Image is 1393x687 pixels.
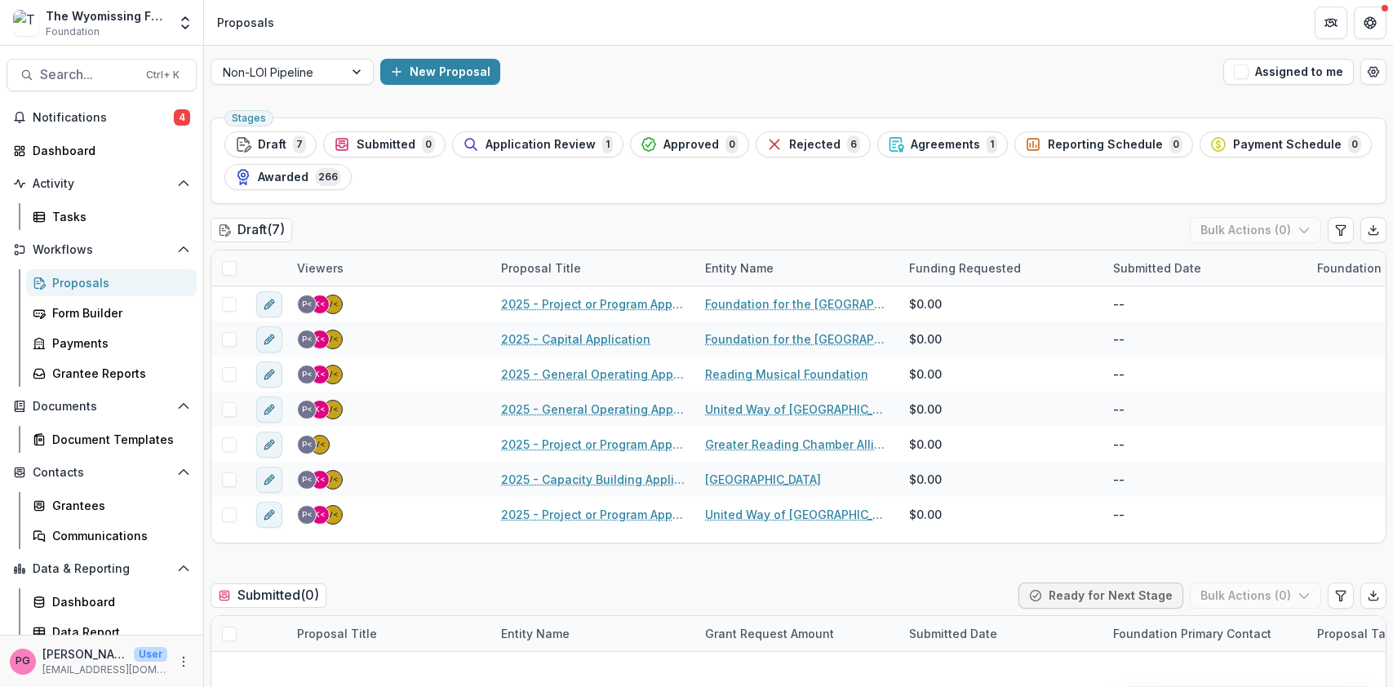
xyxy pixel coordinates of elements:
[602,135,613,153] span: 1
[211,11,281,34] nav: breadcrumb
[357,138,415,152] span: Submitted
[42,663,167,677] p: [EMAIL_ADDRESS][DOMAIN_NAME]
[909,506,942,523] span: $0.00
[705,295,889,312] a: Foundation for the [GEOGRAPHIC_DATA]
[987,135,997,153] span: 1
[16,656,30,667] div: Pat Giles
[33,111,174,125] span: Notifications
[26,618,197,645] a: Data Report
[1113,506,1125,523] div: --
[211,218,292,242] h2: Draft ( 7 )
[302,476,313,484] div: Pat Giles <pgiles@wyofound.org>
[1103,250,1307,286] div: Submitted Date
[26,330,197,357] a: Payments
[302,511,313,519] div: Pat Giles <pgiles@wyofound.org>
[7,393,197,419] button: Open Documents
[1113,295,1125,312] div: --
[491,250,695,286] div: Proposal Title
[491,625,579,642] div: Entity Name
[314,406,326,414] div: Karen Rightmire <krightmire@wyofound.org>
[909,436,942,453] span: $0.00
[7,556,197,582] button: Open Data & Reporting
[491,616,695,651] div: Entity Name
[1113,330,1125,348] div: --
[909,401,942,418] span: $0.00
[26,360,197,387] a: Grantee Reports
[256,397,282,423] button: edit
[695,616,899,651] div: Grant Request Amount
[26,588,197,615] a: Dashboard
[501,436,685,453] a: 2025 - Project or Program Application
[695,250,899,286] div: Entity Name
[314,370,326,379] div: Karen Rightmire <krightmire@wyofound.org>
[314,476,326,484] div: Karen Rightmire <krightmire@wyofound.org>
[256,326,282,352] button: edit
[327,476,339,484] div: Valeri Harteg <vharteg@wyofound.org>
[501,330,650,348] a: 2025 - Capital Application
[909,366,942,383] span: $0.00
[52,527,184,544] div: Communications
[501,295,685,312] a: 2025 - Project or Program Application
[258,138,286,152] span: Draft
[1348,135,1361,153] span: 0
[314,300,326,308] div: Karen Rightmire <krightmire@wyofound.org>
[899,616,1103,651] div: Submitted Date
[26,492,197,519] a: Grantees
[705,506,889,523] a: United Way of [GEOGRAPHIC_DATA]
[705,401,889,418] a: United Way of [GEOGRAPHIC_DATA]
[33,243,171,257] span: Workflows
[33,400,171,414] span: Documents
[899,250,1103,286] div: Funding Requested
[52,593,184,610] div: Dashboard
[1113,471,1125,488] div: --
[909,330,942,348] span: $0.00
[327,370,339,379] div: Valeri Harteg <vharteg@wyofound.org>
[256,502,282,528] button: edit
[7,459,197,485] button: Open Contacts
[232,113,266,124] span: Stages
[501,471,685,488] a: 2025 - Capacity Building Application
[302,406,313,414] div: Pat Giles <pgiles@wyofound.org>
[452,131,623,157] button: Application Review1
[663,138,719,152] span: Approved
[224,131,317,157] button: Draft7
[7,237,197,263] button: Open Workflows
[501,506,685,523] a: 2025 - Project or Program Application - 211 Berks
[1190,583,1321,609] button: Bulk Actions (0)
[491,259,591,277] div: Proposal Title
[1315,7,1347,39] button: Partners
[302,370,313,379] div: Pat Giles <pgiles@wyofound.org>
[1113,436,1125,453] div: --
[323,131,446,157] button: Submitted0
[486,138,596,152] span: Application Review
[327,406,339,414] div: Valeri Harteg <vharteg@wyofound.org>
[501,401,685,418] a: 2025 - General Operating Application
[422,135,435,153] span: 0
[258,171,308,184] span: Awarded
[877,131,1008,157] button: Agreements1
[630,131,749,157] button: Approved0
[695,259,783,277] div: Entity Name
[26,299,197,326] a: Form Builder
[293,135,306,153] span: 7
[1360,217,1386,243] button: Export table data
[725,135,739,153] span: 0
[7,137,197,164] a: Dashboard
[380,59,500,85] button: New Proposal
[26,426,197,453] a: Document Templates
[26,269,197,296] a: Proposals
[314,441,326,449] div: Valeri Harteg <vharteg@wyofound.org>
[287,616,491,651] div: Proposal Title
[256,432,282,458] button: edit
[134,647,167,662] p: User
[224,164,352,190] button: Awarded266
[1190,217,1321,243] button: Bulk Actions (0)
[256,361,282,388] button: edit
[52,208,184,225] div: Tasks
[705,330,889,348] a: Foundation for the [GEOGRAPHIC_DATA]
[1169,135,1182,153] span: 0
